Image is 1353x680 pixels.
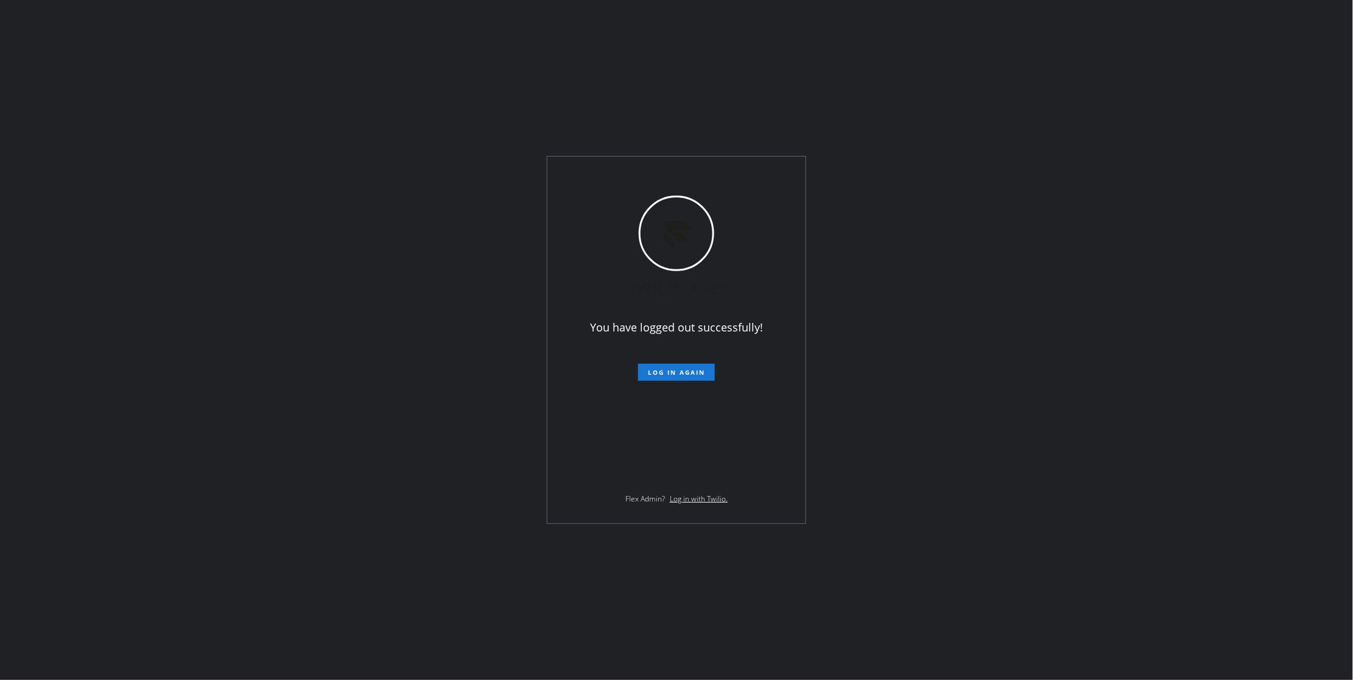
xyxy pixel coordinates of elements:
[590,320,763,335] span: You have logged out successfully!
[625,494,665,504] span: Flex Admin?
[670,494,728,504] a: Log in with Twilio.
[638,364,715,381] button: Log in again
[648,368,705,377] span: Log in again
